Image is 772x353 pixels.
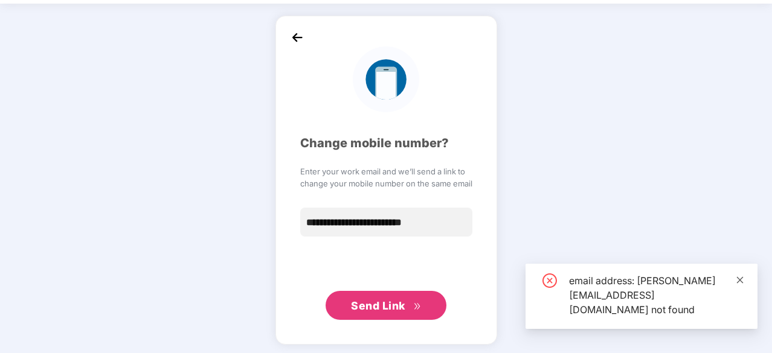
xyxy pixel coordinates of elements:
div: email address: [PERSON_NAME][EMAIL_ADDRESS][DOMAIN_NAME] not found [569,273,743,317]
span: double-right [413,302,421,310]
button: Send Linkdouble-right [326,291,446,320]
img: back_icon [288,28,306,46]
div: Change mobile number? [300,134,472,153]
span: close-circle [542,273,557,288]
span: close [736,276,744,284]
img: logo [353,46,419,112]
span: Send Link [351,299,405,312]
span: Enter your work email and we’ll send a link to [300,165,472,177]
span: change your mobile number on the same email [300,177,472,189]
